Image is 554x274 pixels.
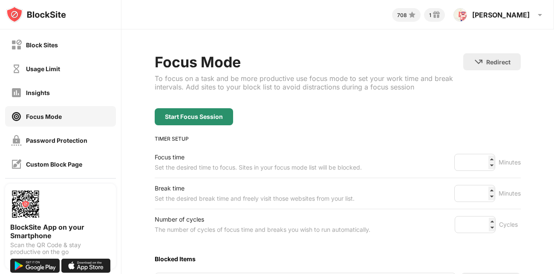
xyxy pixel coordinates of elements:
div: Focus Mode [26,113,62,120]
div: Start Focus Session [165,113,223,120]
div: Minutes [499,157,521,167]
div: Blocked Items [155,255,521,262]
div: Password Protection [26,137,87,144]
img: ACg8ocLDpcuXLBXtyM-tguF6ZgBKIBSgc04Rf3SOj6t05y1KDYU8Awci=s96-c [453,8,467,22]
div: Set the desired time to focus. Sites in your focus mode list will be blocked. [155,162,362,173]
div: 1 [429,12,431,18]
img: focus-on.svg [11,111,22,122]
div: Custom Block Page [26,161,82,168]
div: Scan the QR Code & stay productive on the go [10,242,111,255]
img: customize-block-page-off.svg [11,159,22,170]
div: Minutes [499,188,521,199]
div: Break time [155,183,355,193]
div: Redirect [486,58,511,66]
img: time-usage-off.svg [11,63,22,74]
div: Focus time [155,152,362,162]
img: reward-small.svg [431,10,441,20]
div: [PERSON_NAME] [472,11,530,19]
div: To focus on a task and be more productive use focus mode to set your work time and break interval... [155,74,463,91]
div: The number of cycles of focus time and breaks you wish to run automatically. [155,225,370,235]
img: logo-blocksite.svg [6,6,66,23]
div: Cycles [499,219,521,230]
div: BlockSite App on your Smartphone [10,223,111,240]
div: Insights [26,89,50,96]
div: 708 [397,12,407,18]
div: Usage Limit [26,65,60,72]
img: download-on-the-app-store.svg [61,259,111,273]
div: TIMER SETUP [155,136,521,142]
div: Set the desired break time and freely visit those websites from your list. [155,193,355,204]
div: Block Sites [26,41,58,49]
img: get-it-on-google-play.svg [10,259,60,273]
img: points-small.svg [407,10,417,20]
div: Number of cycles [155,214,370,225]
img: password-protection-off.svg [11,135,22,146]
img: insights-off.svg [11,87,22,98]
img: options-page-qr-code.png [10,189,41,219]
img: block-off.svg [11,40,22,50]
div: Focus Mode [155,53,463,71]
